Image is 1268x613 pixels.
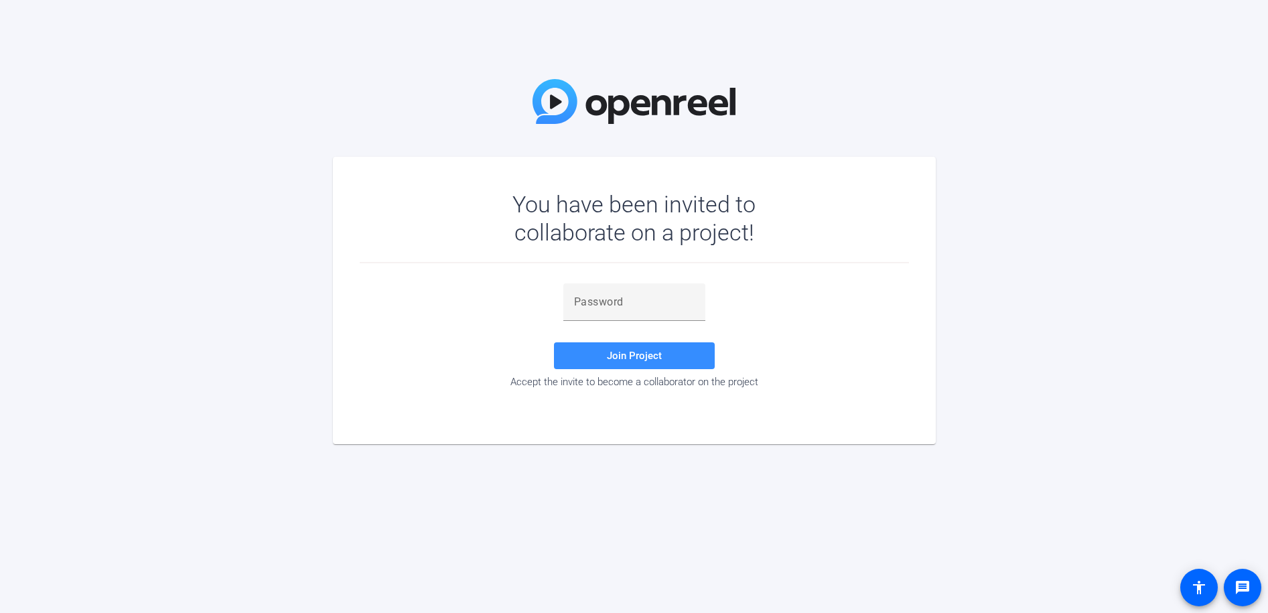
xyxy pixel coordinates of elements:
mat-icon: accessibility [1191,580,1207,596]
span: Join Project [607,350,662,362]
mat-icon: message [1235,580,1251,596]
div: You have been invited to collaborate on a project! [474,190,794,247]
button: Join Project [554,342,715,369]
div: Accept the invite to become a collaborator on the project [360,376,909,388]
input: Password [574,294,695,310]
img: OpenReel Logo [533,79,736,124]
